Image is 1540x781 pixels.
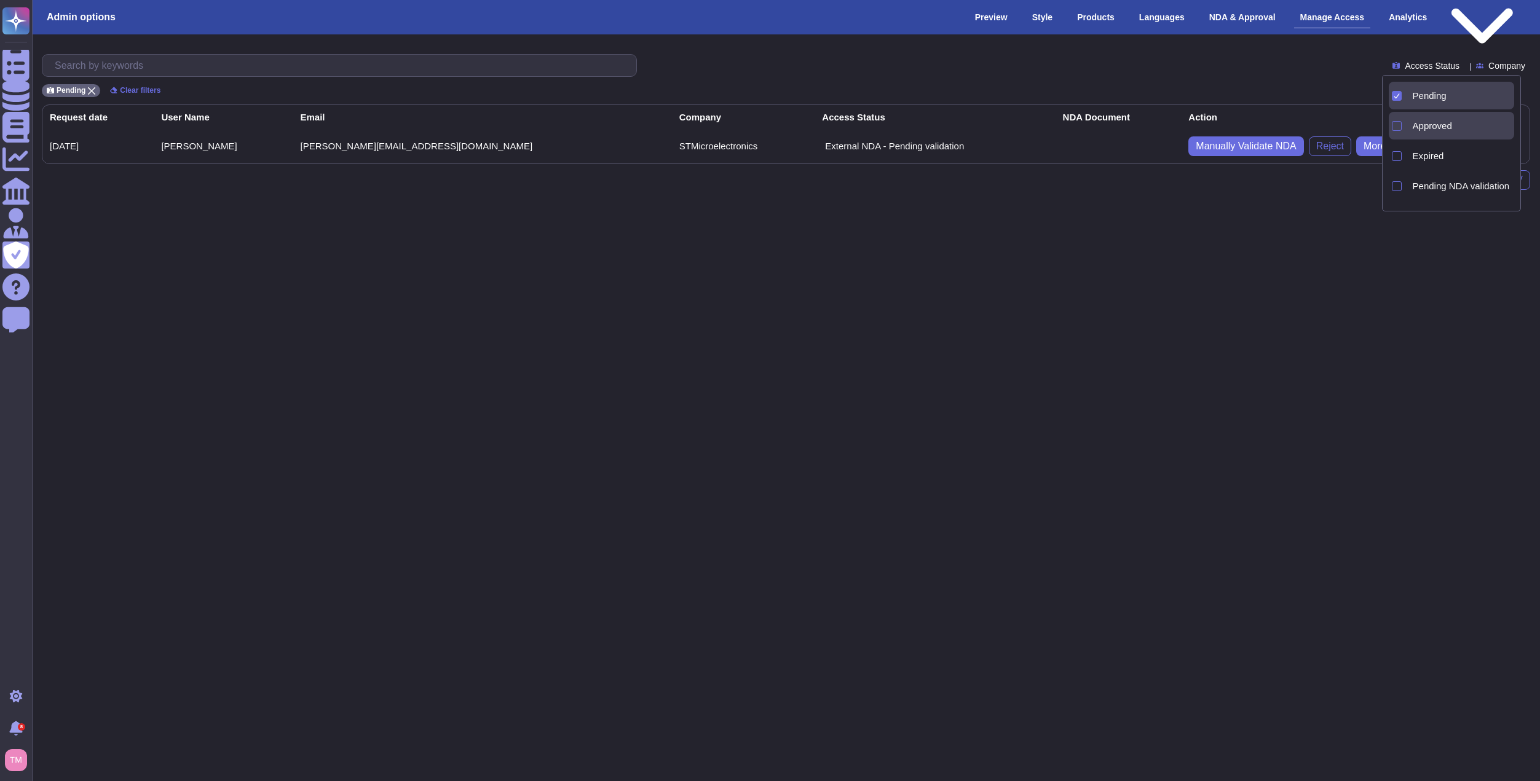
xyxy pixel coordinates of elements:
[18,723,25,731] div: 8
[1408,142,1515,170] div: Expired
[1408,202,1515,230] div: Pending NDA signature
[1133,7,1191,28] div: Languages
[293,129,672,163] td: [PERSON_NAME][EMAIL_ADDRESS][DOMAIN_NAME]
[1413,90,1510,101] div: Pending
[1488,61,1525,70] span: Company
[1356,136,1401,156] button: More
[1309,136,1351,156] button: Reject
[57,87,85,94] span: Pending
[2,747,36,774] button: user
[672,105,815,129] th: Company
[1413,120,1510,131] div: Approved
[1316,141,1344,151] span: Reject
[1071,7,1121,28] div: Products
[672,129,815,163] td: STMicroelectronics
[1026,7,1059,28] div: Style
[1413,151,1444,162] span: Expired
[1383,7,1433,28] div: Analytics
[1405,61,1459,70] span: Access Status
[1408,82,1515,109] div: Pending
[42,105,154,129] th: Request date
[1413,90,1447,101] span: Pending
[154,129,293,163] td: [PERSON_NAME]
[815,105,1055,129] th: Access Status
[1408,112,1515,139] div: Approved
[5,749,27,771] img: user
[293,105,672,129] th: Email
[969,7,1014,28] div: Preview
[1294,7,1371,28] div: Manage Access
[1056,105,1182,129] th: NDA Document
[120,87,160,94] span: Clear filters
[1181,105,1530,129] th: Action
[49,55,636,76] input: Search by keywords
[154,105,293,129] th: User Name
[47,11,116,23] h3: Admin options
[1408,172,1515,200] div: Pending NDA validation
[1413,181,1510,192] span: Pending NDA validation
[1413,151,1510,162] div: Expired
[42,129,154,163] td: [DATE]
[825,141,964,151] p: External NDA - Pending validation
[1413,120,1452,131] span: Approved
[1188,136,1303,156] button: Manually Validate NDA
[1196,141,1296,151] span: Manually Validate NDA
[1203,7,1282,28] div: NDA & Approval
